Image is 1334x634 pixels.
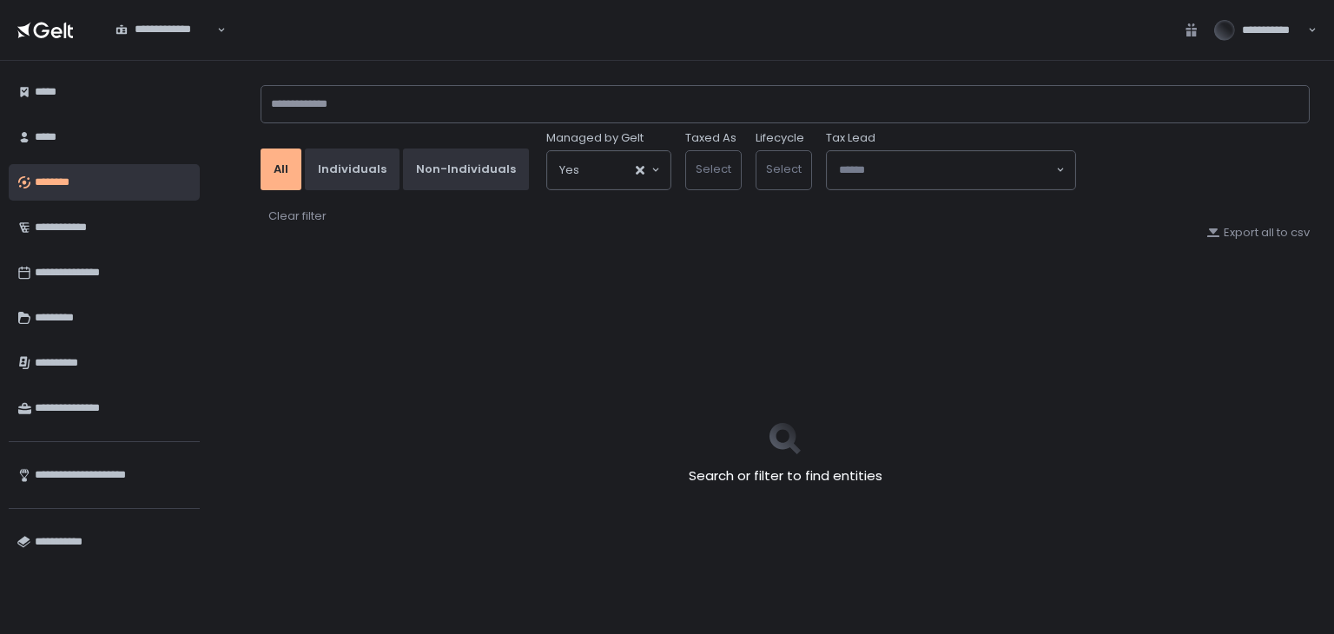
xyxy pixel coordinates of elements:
[318,162,386,177] div: Individuals
[547,151,670,189] div: Search for option
[636,166,644,175] button: Clear Selected
[104,12,226,49] div: Search for option
[305,149,400,190] button: Individuals
[267,208,327,225] button: Clear filter
[685,130,736,146] label: Taxed As
[689,466,882,486] h2: Search or filter to find entities
[579,162,634,179] input: Search for option
[839,162,1054,179] input: Search for option
[416,162,516,177] div: Non-Individuals
[756,130,804,146] label: Lifecycle
[827,151,1075,189] div: Search for option
[116,37,215,55] input: Search for option
[559,162,579,179] span: Yes
[766,161,802,177] span: Select
[274,162,288,177] div: All
[403,149,529,190] button: Non-Individuals
[696,161,731,177] span: Select
[546,130,644,146] span: Managed by Gelt
[1206,225,1310,241] button: Export all to csv
[826,130,875,146] span: Tax Lead
[261,149,301,190] button: All
[268,208,327,224] div: Clear filter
